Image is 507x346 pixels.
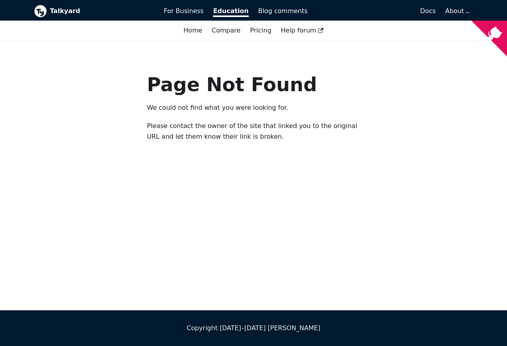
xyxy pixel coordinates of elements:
span: Help forum [281,27,324,34]
a: Talkyard logoTalkyard [34,5,153,17]
div: Copyright [DATE]–[DATE] [PERSON_NAME] [34,323,473,333]
img: Talkyard logo [34,5,47,17]
a: Compare [212,27,241,34]
h1: Page Not Found [147,73,360,96]
a: Pricing [245,24,276,37]
a: Docs [313,4,441,18]
a: Blog comments [253,4,313,18]
a: For Business [159,4,209,18]
a: About [445,7,468,15]
b: Talkyard [50,6,153,16]
a: Education [208,4,253,18]
a: Home [179,24,207,37]
p: We could not find what you were looking for. [147,103,360,113]
span: Education [213,7,249,17]
span: Blog comments [258,7,308,15]
span: Docs [420,7,436,15]
span: For Business [164,7,204,15]
a: Help forum [276,24,328,37]
p: Please contact the owner of the site that linked you to the original URL and let them know their ... [147,121,360,142]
